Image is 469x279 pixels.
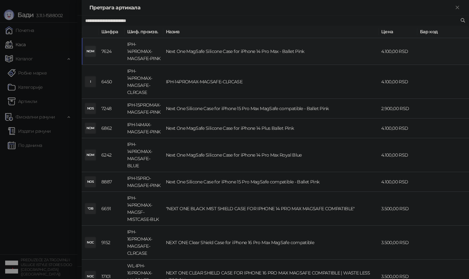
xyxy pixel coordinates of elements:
[99,172,125,192] td: 8887
[163,38,379,65] td: Next One MagSafe Silicone Case for iPhone 14 Pro Max - Ballet Pink
[99,226,125,260] td: 9152
[125,119,163,138] td: IPH-14MAX-MAGSAFE-PINK
[85,237,96,248] div: NOC
[85,150,96,160] div: NOM
[85,203,96,214] div: "OB
[163,138,379,172] td: Next One MagSafe Silicone Case for iPhone 14 Pro Max Royal Blue
[379,119,417,138] td: 4.100,00 RSD
[85,103,96,114] div: NOS
[417,26,469,38] th: Бар код
[379,38,417,65] td: 4.100,00 RSD
[379,192,417,226] td: 3.500,00 RSD
[85,177,96,187] div: NOS
[125,192,163,226] td: IPH-14PROMAX-MAGSF-MISTCASE-BLK
[85,123,96,133] div: NOM
[163,65,379,99] td: IPH-14PROMAX-MAGSAFE-CLRCASE
[163,192,379,226] td: "NEXT ONE BLACK MIST SHIELD CASE FOR IPHONE 14 PRO MAX MAGSAFE COMPATIBLE"
[379,99,417,119] td: 2.900,00 RSD
[99,26,125,38] th: Шифра
[99,99,125,119] td: 7248
[379,65,417,99] td: 4.100,00 RSD
[125,65,163,99] td: IPH-14PROMAX-MAGSAFE-CLRCASE
[379,226,417,260] td: 3.500,00 RSD
[85,77,96,87] div: I
[125,26,163,38] th: Шиф. произв.
[163,226,379,260] td: NEXT ONE Clear Shield Case for iPhone 16 Pro Max MagSafe compatible
[125,38,163,65] td: IPH-14PROMAX-MAGSAFE-PINK
[89,4,454,12] div: Претрага артикала
[379,26,417,38] th: Цена
[163,99,379,119] td: Next One Silicone Case for iPhone 15 Pro Max MagSafe compatible - Ballet Pink
[99,138,125,172] td: 6242
[379,172,417,192] td: 4.100,00 RSD
[454,4,461,12] button: Close
[163,119,379,138] td: Next One MagSafe Silicone Case for iPhone 14 Plus Ballet Pink
[125,138,163,172] td: IPH-14PROMAX-MAGSAFE-BLUE
[99,192,125,226] td: 6691
[85,46,96,57] div: NOM
[379,138,417,172] td: 4.100,00 RSD
[99,65,125,99] td: 6450
[99,119,125,138] td: 6862
[99,38,125,65] td: 7624
[125,172,163,192] td: IPH-15PRO-MAGSAFE-PINK
[163,26,379,38] th: Назив
[125,99,163,119] td: IPH-15PROMAX-MAGSAFE-PINK
[163,172,379,192] td: Next One Silicone Case for iPhone 15 Pro MagSafe compatible - Ballet Pink
[125,226,163,260] td: IPH-16PROMAX-MAGSAFE-CLRCASE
